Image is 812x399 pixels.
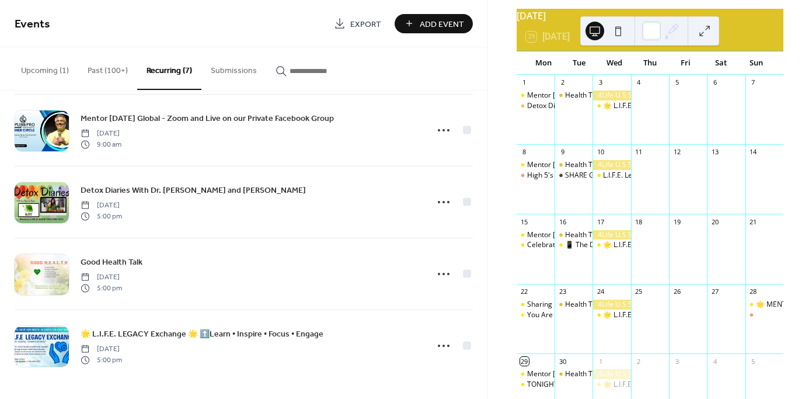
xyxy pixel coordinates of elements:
div: 🌟 L.I.F.E. Opportunity Exchange 🌟 ⬆️Learn • Inspire • Focus • Engage [593,101,630,111]
div: High 5's - Weight [527,171,582,181]
div: Mentor [DATE] Global - Zoom and Live on our Private Facebook Group [527,160,754,170]
div: Health Talk [DATE] with Dr. Ojina [565,300,672,310]
div: 8 [520,148,529,157]
div: You Are What You Absorb: Why Enzymes Matter [527,310,683,320]
div: Health Talk [DATE] with Dr. Ojina [565,369,672,379]
span: Detox Diaries With Dr. [PERSON_NAME] and [PERSON_NAME] [81,185,306,197]
a: 🌟 L.I.F.E. LEGACY Exchange 🌟 ⬆️Learn • Inspire • Focus • Engage [81,327,323,341]
div: 16 [558,217,567,226]
div: 26 [672,287,681,296]
div: Health Talk [DATE] with Dr. Ojina [565,91,672,100]
div: Celebrating SEPT DETOX !! [527,240,613,250]
span: 🌟 L.I.F.E. LEGACY Exchange 🌟 ⬆️Learn • Inspire • Focus • Engage [81,328,323,341]
div: L.I.F.E. Legacy Exchange : Leaders Inspiring Freedom and Excellence [593,171,630,181]
div: TONIGHT'S TOPIC: Celebrating OCTOBERS DETOX !! [527,380,695,390]
div: 14 [749,148,758,157]
div: 9 [558,148,567,157]
span: [DATE] [81,344,122,355]
span: [DATE] [81,272,122,283]
div: Mentor Monday Global - Zoom and Live on our Private Facebook Group [517,91,555,100]
div: 1 [520,78,529,87]
button: Past (100+) [78,47,137,89]
a: Good Health Talk [81,255,142,269]
div: 4Life U.S Sales Team Facebook Live [593,230,630,240]
div: 4Life U.S Sales Team Facebook Live [593,160,630,170]
div: Tue [561,51,597,75]
div: 21 [749,217,758,226]
div: SHARE GOOD Health LIVE - Are You Hooked on the Screen? It's Time for a Digital Detox [555,171,593,181]
div: 4 [635,78,643,87]
div: Health Talk [DATE] with Dr. Ojina [565,230,672,240]
a: Detox Diaries With Dr. [PERSON_NAME] and [PERSON_NAME] [81,183,306,197]
div: 🌟 L.I.F.E. LEGACY Exchange 🌟 ⬆️Learn • Inspire • Focus • Engage [593,380,630,390]
span: Events [15,13,50,36]
div: 27 [710,287,719,296]
div: 13 [710,148,719,157]
div: Wed [597,51,632,75]
span: Good Health Talk [81,256,142,269]
div: Detox Diaries With Dr. Roni and Dodie [517,101,555,111]
div: Health Talk Tuesday with Dr. Ojina [555,230,593,240]
span: 5:00 pm [81,211,122,221]
div: Health Talk Tuesday with Dr. Ojina [555,300,593,310]
div: Health Talk Tuesday with Dr. Ojina [555,160,593,170]
div: High 5's - Weight [517,171,555,181]
div: 5 [672,78,681,87]
div: 4Life U.S Sales Team Facebook Live [593,300,630,310]
div: 23 [558,287,567,296]
button: Submissions [201,47,266,89]
div: 24 [596,287,605,296]
div: 2 [635,357,643,366]
a: Export [325,14,390,33]
span: Add Event [420,18,464,30]
div: 25 [635,287,643,296]
div: Sharing is Earning — Maximize Your 4Life Tools [517,300,555,310]
div: 10 [596,148,605,157]
div: 📱 The Dark Side of Scroll: Understanding Doomscrolling and Its Impact on Youth [555,240,593,250]
div: TONIGHT'S TOPIC: Celebrating OCTOBERS DETOX !! [517,380,555,390]
div: Mentor [DATE] Global - Zoom and Live on our Private Facebook Group [527,369,754,379]
div: Health Talk Tuesday with Dr. Ojina [555,91,593,100]
div: Mon [526,51,562,75]
div: 2 [558,78,567,87]
div: 20 [710,217,719,226]
div: 3 [596,78,605,87]
div: Sun [738,51,774,75]
div: [DATE] [517,9,783,23]
a: Mentor [DATE] Global - Zoom and Live on our Private Facebook Group [81,112,334,125]
button: Add Event [395,14,473,33]
div: 3 [672,357,681,366]
div: 4Life U.S Sales Team Facebook Live [593,369,630,379]
div: 11 [635,148,643,157]
span: 5:00 pm [81,355,122,365]
div: Health Talk [DATE] with Dr. Ojina [565,160,672,170]
div: 28 [749,287,758,296]
div: Celebrating SEPT DETOX !! [517,240,555,250]
span: [DATE] [81,200,122,211]
div: 🌟 MENTOR MONDAY : "Transfer Factor- The Science Behind Immune Intelligence" [745,300,783,310]
div: Mentor [DATE] Global - Zoom and Live on our Private Facebook Group [527,230,754,240]
div: Mentor Monday Global - Zoom and Live on our Private Facebook Group [517,160,555,170]
span: 9:00 am [81,139,121,150]
div: 17 [596,217,605,226]
div: 1 [596,357,605,366]
span: 5:00 pm [81,283,122,293]
div: 18 [635,217,643,226]
div: Sat [703,51,738,75]
div: You Are What You Absorb: Why Enzymes Matter [517,310,555,320]
div: Thu [632,51,668,75]
div: 🌟 L.I.F.E. LEGACY Exchange 🌟 ⬆️Learn • Inspire • Focus • Engage [593,240,630,250]
div: 🌟 L.I.F.E. LEGACY Exchange 🌟 ⬆️Learn • Inspire • Focus • Engage [593,310,630,320]
div: Mentor Monday Global - Zoom and Live on our Private Facebook Group [517,230,555,240]
div: Detox Diaries With Dr. [PERSON_NAME] and [PERSON_NAME] [527,101,727,111]
div: 29 [520,357,529,366]
div: 19 [672,217,681,226]
div: 4 [710,357,719,366]
div: Fri [668,51,703,75]
div: Mentor Monday Global - Zoom and Live on our Private Facebook Group [517,369,555,379]
div: 5 [749,357,758,366]
div: 4Life U.S Sales Team Facebook Live [593,91,630,100]
div: 7 [749,78,758,87]
div: Sharing is Earning — Maximize Your 4Life Tools [527,300,682,310]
